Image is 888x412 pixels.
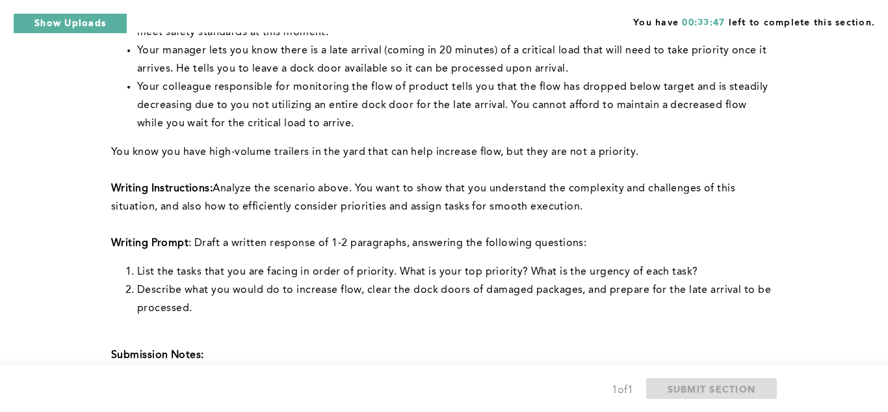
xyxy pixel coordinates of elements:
span: You have left to complete this section. [633,13,875,29]
span: Your manager lets you know there is a late arrival (coming in 20 minutes) of a critical load that... [137,46,770,74]
strong: Writing Prompt [111,238,189,249]
p: with the completed steps from above You can create the file on your computer, Google Docs online ... [111,364,772,401]
span: Analyze the scenario above. You want to show that you understand the complexity and challenges of... [111,184,738,212]
strong: Writing Instructions: [111,184,213,194]
button: SUBMIT SECTION [646,378,777,399]
button: Show Uploads [13,13,127,34]
span: SUBMIT SECTION [668,383,756,395]
strong: Submission Notes: [111,350,203,361]
span: Your colleague responsible for monitoring the flow of product tells you that the flow has dropped... [137,82,771,129]
div: 1 of 1 [612,381,633,400]
span: : Draft a written response of 1-2 paragraphs, answering the following questions: [189,238,586,249]
span: 00:33:47 [682,18,725,27]
span: You know you have high-volume trailers in the yard that can help increase flow, but they are not ... [111,147,639,158]
span: Describe what you would do to increase flow, clear the dock doors of damaged packages, and prepar... [137,285,774,314]
span: List the tasks that you are facing in order of priority. What is your top priority? What is the u... [137,267,698,277]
